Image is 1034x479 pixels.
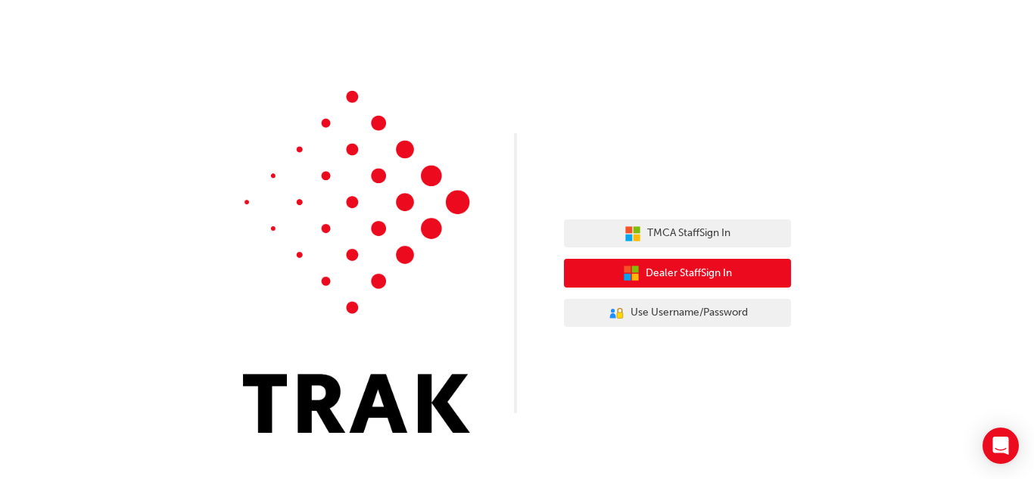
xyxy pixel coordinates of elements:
div: Open Intercom Messenger [983,428,1019,464]
img: Trak [243,91,470,433]
button: Use Username/Password [564,299,791,328]
button: Dealer StaffSign In [564,259,791,288]
button: TMCA StaffSign In [564,219,791,248]
span: Dealer Staff Sign In [646,265,732,282]
span: Use Username/Password [631,304,748,322]
span: TMCA Staff Sign In [647,225,730,242]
